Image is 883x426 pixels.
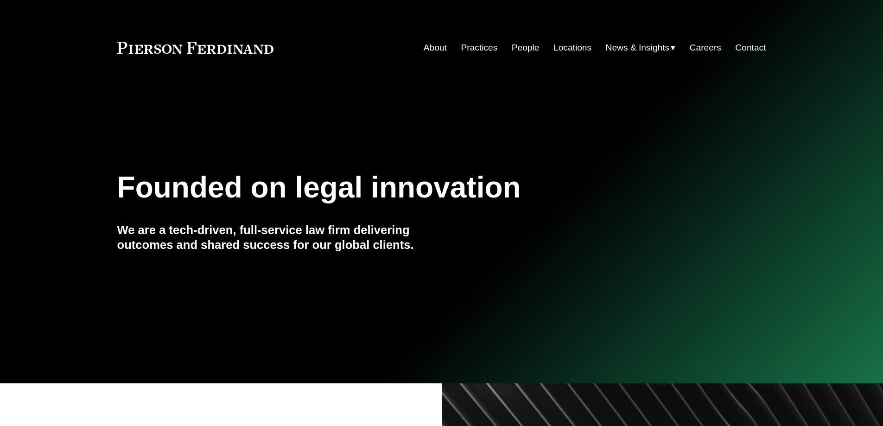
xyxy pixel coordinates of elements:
a: Contact [735,39,766,57]
span: News & Insights [606,40,670,56]
a: People [512,39,540,57]
h4: We are a tech-driven, full-service law firm delivering outcomes and shared success for our global... [117,223,442,253]
h1: Founded on legal innovation [117,171,658,204]
a: folder dropdown [606,39,676,57]
a: Practices [461,39,497,57]
a: Careers [690,39,721,57]
a: About [424,39,447,57]
a: Locations [553,39,591,57]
